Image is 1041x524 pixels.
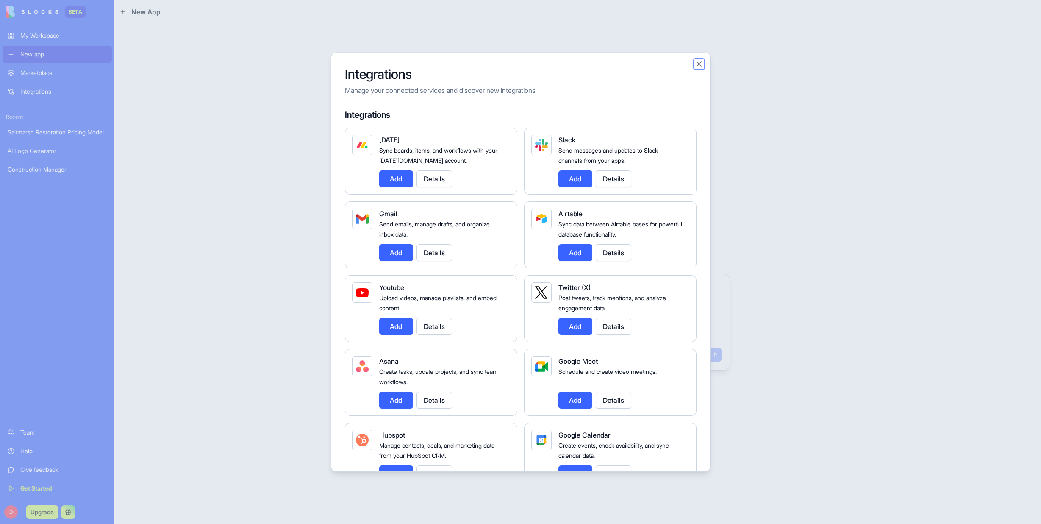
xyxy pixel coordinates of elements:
[379,357,399,365] span: Asana
[558,147,658,164] span: Send messages and updates to Slack channels from your apps.
[379,136,400,144] span: [DATE]
[558,294,666,312] span: Post tweets, track mentions, and analyze engagement data.
[19,286,37,292] span: Home
[30,38,48,47] div: Shelly
[379,368,498,385] span: Create tasks, update projects, and sync team workflows.
[30,30,291,37] span: Sure thing! I'm here if you have any questions or need any help with editing/ building :)
[379,431,405,439] span: Hubspot
[379,392,413,409] button: Add
[558,318,592,335] button: Add
[558,209,583,218] span: Airtable
[558,170,592,187] button: Add
[558,431,611,439] span: Google Calendar
[379,244,413,261] button: Add
[379,465,413,482] button: Add
[596,392,631,409] button: Details
[416,170,452,187] button: Details
[379,442,494,459] span: Manage contacts, deals, and marketing data from your HubSpot CRM.
[416,392,452,409] button: Details
[416,318,452,335] button: Details
[416,244,452,261] button: Details
[50,38,73,47] div: • [DATE]
[63,4,108,18] h1: Messages
[379,220,490,238] span: Send emails, manage drafts, and organize inbox data.
[379,294,497,312] span: Upload videos, manage playlists, and embed content.
[68,286,101,292] span: Messages
[558,442,669,459] span: Create events, check availability, and sync calendar data.
[596,465,631,482] button: Details
[558,244,592,261] button: Add
[558,465,592,482] button: Add
[134,286,148,292] span: Help
[558,136,575,144] span: Slack
[558,357,598,365] span: Google Meet
[558,220,682,238] span: Sync data between Airtable bases for powerful database functionality.
[56,265,113,298] button: Messages
[558,283,591,292] span: Twitter (X)
[596,170,631,187] button: Details
[345,85,697,95] p: Manage your connected services and discover new integrations
[379,209,397,218] span: Gmail
[345,67,697,82] h2: Integrations
[416,465,452,482] button: Details
[113,265,169,298] button: Help
[596,318,631,335] button: Details
[379,170,413,187] button: Add
[558,368,657,375] span: Schedule and create video meetings.
[379,147,497,164] span: Sync boards, items, and workflows with your [DATE][DOMAIN_NAME] account.
[149,3,164,19] div: Close
[558,392,592,409] button: Add
[596,244,631,261] button: Details
[10,30,27,47] img: Profile image for Shelly
[379,283,404,292] span: Youtube
[345,109,697,121] h4: Integrations
[39,239,130,256] button: Send us a message
[379,318,413,335] button: Add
